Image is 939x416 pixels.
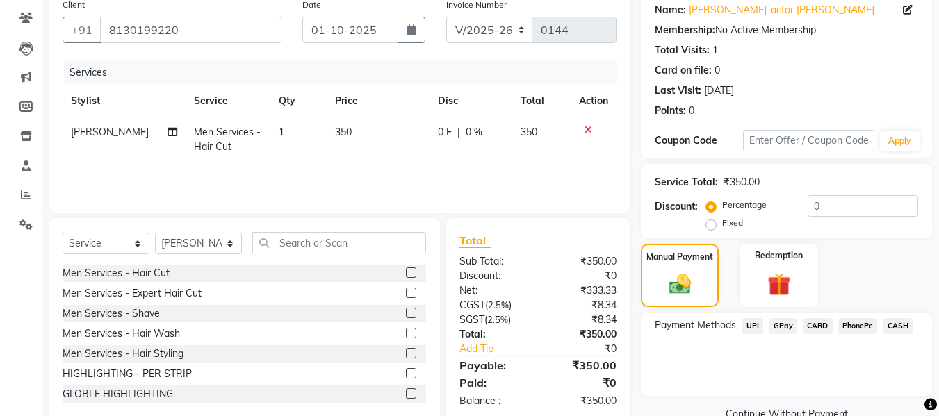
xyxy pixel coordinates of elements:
div: Service Total: [655,175,718,190]
label: Manual Payment [646,251,713,263]
span: UPI [742,318,763,334]
div: ₹0 [553,342,628,356]
div: ₹333.33 [538,283,627,298]
div: Men Services - Hair Styling [63,347,183,361]
span: PhonePe [838,318,878,334]
div: ₹8.34 [538,298,627,313]
th: Price [327,85,430,117]
div: Points: [655,103,686,118]
div: Payable: [449,357,538,374]
span: 350 [335,126,352,138]
div: Name: [655,3,686,17]
th: Service [186,85,270,117]
div: Discount: [655,199,698,214]
th: Action [571,85,617,117]
div: Men Services - Shave [63,306,160,321]
div: Balance : [449,394,538,408]
span: CASH [883,318,913,334]
div: Discount: [449,269,538,283]
th: Stylist [63,85,186,117]
div: Total Visits: [655,43,710,58]
span: 0 F [438,125,452,140]
div: Net: [449,283,538,298]
span: 350 [521,126,537,138]
span: GPay [769,318,797,334]
div: ₹0 [538,374,627,391]
div: ₹350.00 [724,175,760,190]
div: Services [64,60,627,85]
div: Total: [449,327,538,342]
input: Search or Scan [252,232,426,253]
span: SGST [459,313,484,326]
div: Men Services - Hair Cut [63,266,170,281]
img: _cash.svg [662,272,698,297]
div: ₹8.34 [538,313,627,327]
span: Total [459,233,491,248]
div: Sub Total: [449,254,538,269]
div: ₹350.00 [538,254,627,269]
span: 1 [279,126,284,138]
div: GLOBLE HIGHLIGHTING [63,387,173,401]
button: Apply [880,131,920,151]
th: Qty [270,85,327,117]
img: _gift.svg [760,270,798,299]
div: Membership: [655,23,715,38]
div: ₹0 [538,269,627,283]
input: Search by Name/Mobile/Email/Code [100,17,281,43]
span: 2.5% [488,299,509,310]
div: Coupon Code [655,133,742,148]
span: 2.5% [487,314,508,325]
div: [DATE] [704,83,734,98]
span: Men Services - Hair Cut [194,126,261,153]
div: Men Services - Expert Hair Cut [63,286,202,301]
label: Redemption [755,249,803,262]
span: Payment Methods [655,318,736,333]
div: Last Visit: [655,83,701,98]
label: Percentage [722,199,767,211]
span: 0 % [466,125,482,140]
div: Men Services - Hair Wash [63,326,180,341]
div: ( ) [449,298,538,313]
a: Add Tip [449,342,553,356]
div: ₹350.00 [538,327,627,342]
div: Card on file: [655,63,712,78]
div: ₹350.00 [538,394,627,408]
th: Disc [430,85,512,117]
div: Paid: [449,374,538,391]
div: 1 [712,43,718,58]
span: CGST [459,299,485,311]
div: ( ) [449,313,538,327]
label: Fixed [722,217,743,229]
div: No Active Membership [655,23,918,38]
div: 0 [689,103,694,118]
span: [PERSON_NAME] [71,126,149,138]
div: HIGHLIGHTING - PER STRIP [63,367,192,381]
a: [PERSON_NAME]-actor [PERSON_NAME] [689,3,874,17]
div: 0 [715,63,720,78]
span: CARD [803,318,833,334]
span: | [457,125,460,140]
button: +91 [63,17,101,43]
div: ₹350.00 [538,357,627,374]
input: Enter Offer / Coupon Code [743,130,874,151]
th: Total [512,85,571,117]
